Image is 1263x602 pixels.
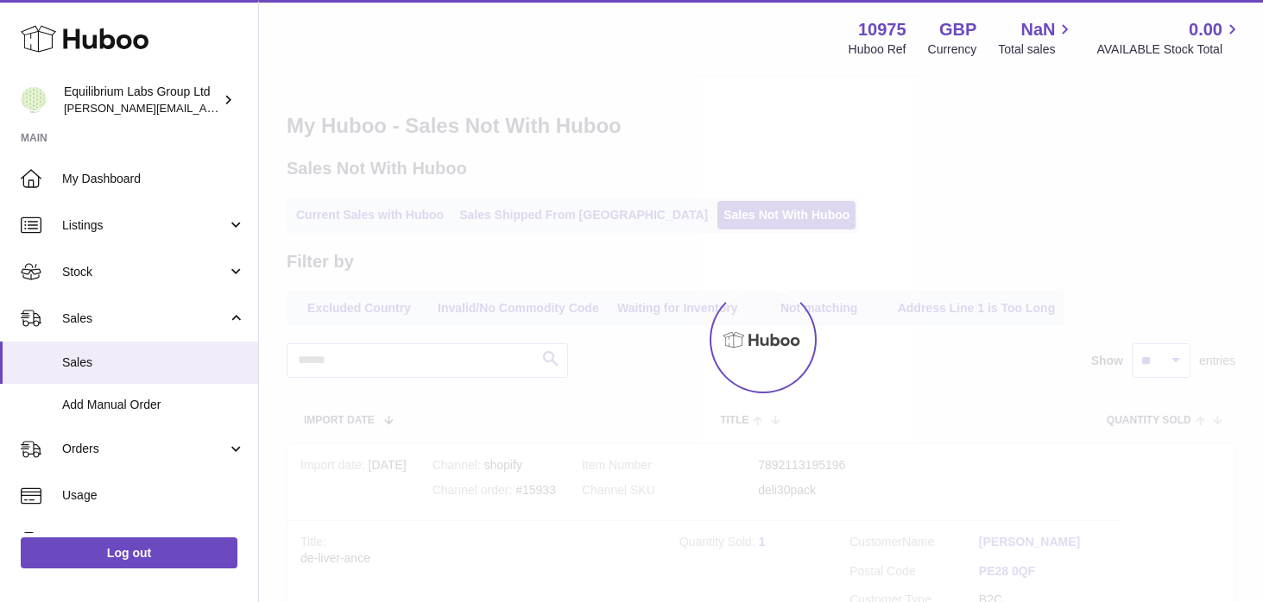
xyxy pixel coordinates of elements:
[21,537,237,568] a: Log out
[21,87,47,113] img: h.woodrow@theliverclinic.com
[939,18,976,41] strong: GBP
[998,18,1075,58] a: NaN Total sales
[62,441,227,457] span: Orders
[998,41,1075,58] span: Total sales
[62,354,245,371] span: Sales
[1020,18,1055,41] span: NaN
[62,310,227,327] span: Sales
[849,41,906,58] div: Huboo Ref
[928,41,977,58] div: Currency
[1096,41,1242,58] span: AVAILABLE Stock Total
[1189,18,1222,41] span: 0.00
[62,487,245,504] span: Usage
[62,171,245,187] span: My Dashboard
[858,18,906,41] strong: 10975
[62,217,227,234] span: Listings
[62,397,245,413] span: Add Manual Order
[64,84,219,116] div: Equilibrium Labs Group Ltd
[62,264,227,280] span: Stock
[1096,18,1242,58] a: 0.00 AVAILABLE Stock Total
[64,101,346,115] span: [PERSON_NAME][EMAIL_ADDRESS][DOMAIN_NAME]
